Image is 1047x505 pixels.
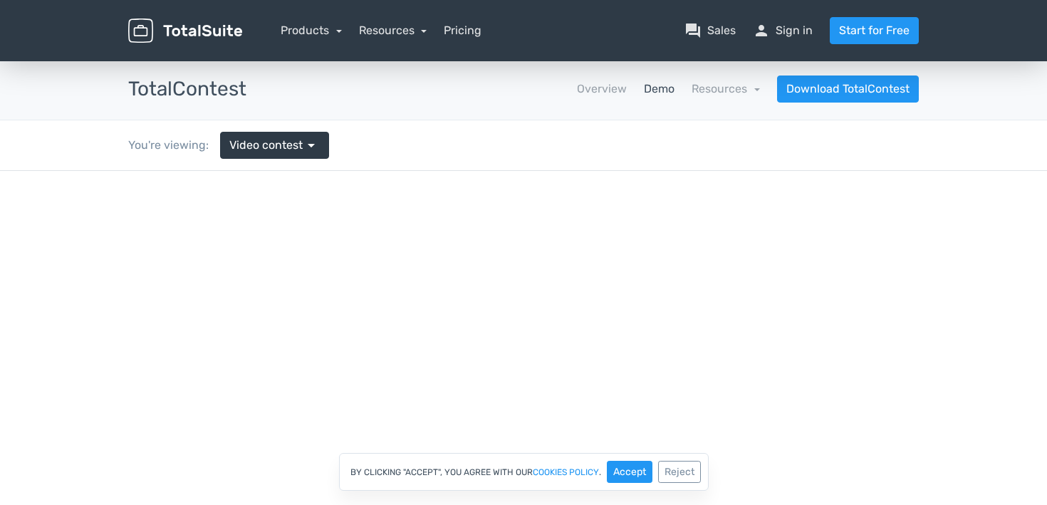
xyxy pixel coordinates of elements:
button: Accept [607,461,652,483]
a: Video contest arrow_drop_down [220,132,329,159]
a: cookies policy [533,468,599,477]
img: TotalSuite for WordPress [128,19,242,43]
button: Reject [658,461,701,483]
h3: TotalContest [128,78,246,100]
a: Start for Free [830,17,919,44]
a: Resources [692,82,760,95]
div: You're viewing: [128,137,220,154]
a: Demo [644,80,674,98]
a: Download TotalContest [777,76,919,103]
span: arrow_drop_down [303,137,320,154]
a: personSign in [753,22,813,39]
a: Overview [577,80,627,98]
a: question_answerSales [684,22,736,39]
span: question_answer [684,22,702,39]
div: By clicking "Accept", you agree with our . [339,453,709,491]
a: Products [281,24,342,37]
a: Pricing [444,22,481,39]
span: person [753,22,770,39]
a: Resources [359,24,427,37]
span: Video contest [229,137,303,154]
